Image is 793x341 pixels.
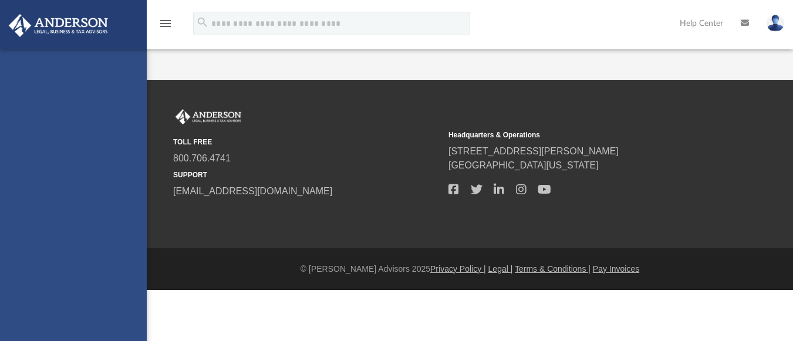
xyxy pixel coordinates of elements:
i: menu [158,16,173,31]
small: TOLL FREE [173,137,440,147]
small: SUPPORT [173,170,440,180]
a: [STREET_ADDRESS][PERSON_NAME] [448,146,619,156]
div: © [PERSON_NAME] Advisors 2025 [147,263,793,275]
img: User Pic [767,15,784,32]
i: search [196,16,209,29]
a: [GEOGRAPHIC_DATA][US_STATE] [448,160,599,170]
a: [EMAIL_ADDRESS][DOMAIN_NAME] [173,186,332,196]
img: Anderson Advisors Platinum Portal [5,14,112,37]
a: menu [158,22,173,31]
small: Headquarters & Operations [448,130,716,140]
a: Terms & Conditions | [515,264,590,274]
img: Anderson Advisors Platinum Portal [173,109,244,124]
a: Legal | [488,264,513,274]
a: Privacy Policy | [430,264,486,274]
a: Pay Invoices [593,264,639,274]
a: 800.706.4741 [173,153,231,163]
